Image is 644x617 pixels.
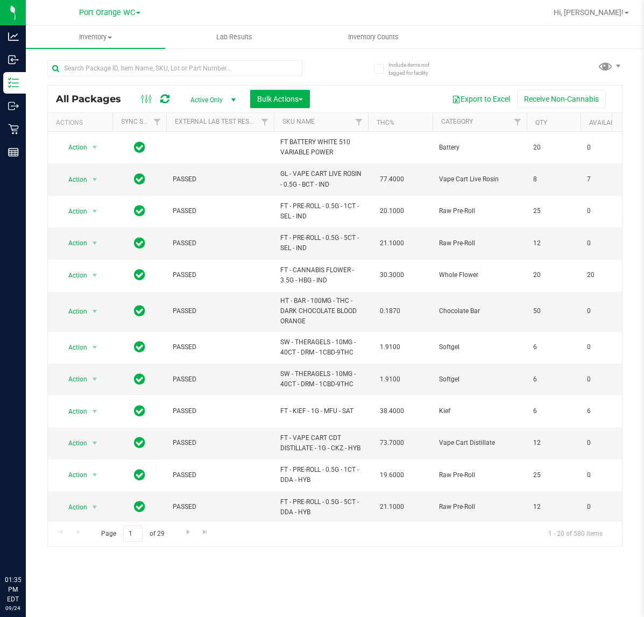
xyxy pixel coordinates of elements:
[439,374,520,385] span: Softgel
[88,172,102,187] span: select
[175,118,259,125] a: External Lab Test Result
[148,113,166,131] a: Filter
[173,238,267,249] span: PASSED
[173,374,267,385] span: PASSED
[439,206,520,216] span: Raw Pre-Roll
[47,60,302,76] input: Search Package ID, Item Name, SKU, Lot or Part Number...
[540,526,611,542] span: 1 - 20 of 580 items
[56,119,108,126] div: Actions
[5,575,21,604] p: 01:35 PM EDT
[374,303,406,319] span: 0.1870
[88,436,102,451] span: select
[374,372,406,387] span: 1.9100
[173,270,267,280] span: PASSED
[374,339,406,355] span: 1.9100
[587,374,628,385] span: 0
[88,500,102,515] span: select
[59,340,88,355] span: Action
[134,339,145,354] span: In Sync
[59,372,88,387] span: Action
[587,270,628,280] span: 20
[587,470,628,480] span: 0
[280,265,362,286] span: FT - CANNABIS FLOWER - 3.5G - HBG - IND
[88,204,102,219] span: select
[134,140,145,155] span: In Sync
[533,342,574,352] span: 6
[439,270,520,280] span: Whole Flower
[88,340,102,355] span: select
[59,204,88,219] span: Action
[439,406,520,416] span: Kief
[334,32,413,42] span: Inventory Counts
[587,238,628,249] span: 0
[374,467,409,483] span: 19.6000
[533,206,574,216] span: 25
[257,95,303,103] span: Bulk Actions
[374,267,409,283] span: 30.3000
[8,77,19,88] inline-svg: Inventory
[134,467,145,483] span: In Sync
[173,438,267,448] span: PASSED
[280,337,362,358] span: SW - THERAGELS - 10MG - 40CT - DRM - 1CBD-9THC
[134,203,145,218] span: In Sync
[59,172,88,187] span: Action
[165,26,305,48] a: Lab Results
[59,304,88,319] span: Action
[59,404,88,419] span: Action
[533,502,574,512] span: 12
[280,201,362,222] span: FT - PRE-ROLL - 0.5G - 1CT - SEL - IND
[134,303,145,318] span: In Sync
[256,113,274,131] a: Filter
[282,118,315,125] a: SKU Name
[8,31,19,42] inline-svg: Analytics
[173,174,267,185] span: PASSED
[587,206,628,216] span: 0
[439,174,520,185] span: Vape Cart Live Rosin
[587,306,628,316] span: 0
[26,26,165,48] a: Inventory
[8,101,19,111] inline-svg: Outbound
[280,406,362,416] span: FT - KIEF - 1G - MFU - SAT
[88,268,102,283] span: select
[535,119,547,126] a: Qty
[280,137,362,158] span: FT BATTERY WHITE 510 VARIABLE POWER
[88,236,102,251] span: select
[589,119,621,126] a: Available
[374,499,409,515] span: 21.1000
[11,531,43,563] iframe: Resource center
[445,90,517,108] button: Export to Excel
[517,90,606,108] button: Receive Non-Cannabis
[134,172,145,187] span: In Sync
[79,8,135,17] span: Port Orange WC
[374,203,409,219] span: 20.1000
[250,90,310,108] button: Bulk Actions
[509,113,527,131] a: Filter
[134,403,145,419] span: In Sync
[533,470,574,480] span: 25
[59,268,88,283] span: Action
[587,143,628,153] span: 0
[88,372,102,387] span: select
[88,467,102,483] span: select
[197,526,213,540] a: Go to the last page
[5,604,21,612] p: 09/24
[304,26,443,48] a: Inventory Counts
[280,169,362,189] span: GL - VAPE CART LIVE ROSIN - 0.5G - BCT - IND
[134,236,145,251] span: In Sync
[280,233,362,253] span: FT - PRE-ROLL - 0.5G - 5CT - SEL - IND
[88,404,102,419] span: select
[533,174,574,185] span: 8
[280,465,362,485] span: FT - PRE-ROLL - 0.5G - 1CT - DDA - HYB
[173,206,267,216] span: PASSED
[374,236,409,251] span: 21.1000
[280,296,362,327] span: HT - BAR - 100MG - THC - DARK CHOCOLATE BLOOD ORANGE
[587,502,628,512] span: 0
[280,369,362,389] span: SW - THERAGELS - 10MG - 40CT - DRM - 1CBD-9THC
[533,406,574,416] span: 6
[134,435,145,450] span: In Sync
[439,502,520,512] span: Raw Pre-Roll
[280,433,362,453] span: FT - VAPE CART CDT DISTILLATE - 1G - CKZ - HYB
[533,374,574,385] span: 6
[26,32,165,42] span: Inventory
[439,143,520,153] span: Battery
